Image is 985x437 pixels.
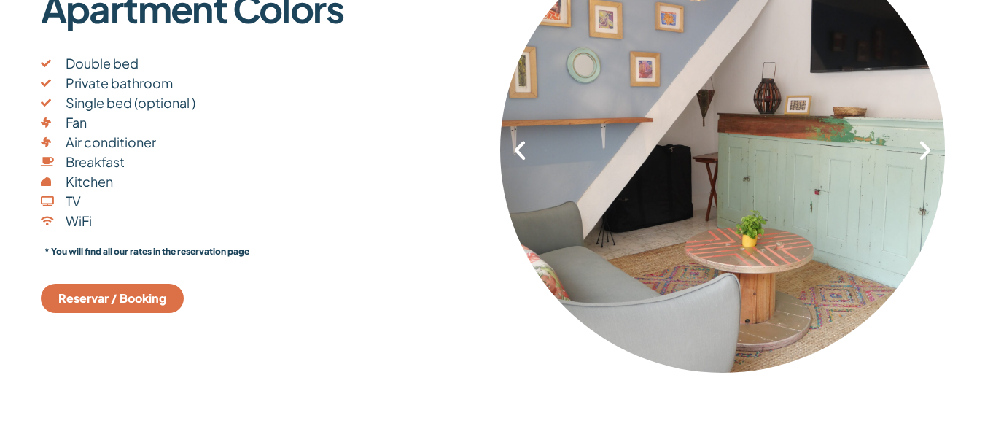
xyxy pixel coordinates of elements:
[62,73,173,93] span: Private bathroom
[62,53,139,73] span: Double bed
[62,171,113,191] span: Kitchen
[62,132,156,152] span: Air conditioner
[62,191,81,211] span: TV
[58,293,166,304] span: Reservar / Booking
[44,245,482,258] p: * You will find all our rates in the reservation page
[62,211,92,231] span: WiFi
[62,152,125,171] span: Breakfast
[507,138,532,163] div: Previous slide
[913,138,938,163] div: Next slide
[41,284,184,313] a: Reservar / Booking
[62,112,87,132] span: Fan
[62,93,195,112] span: Single bed (optional )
